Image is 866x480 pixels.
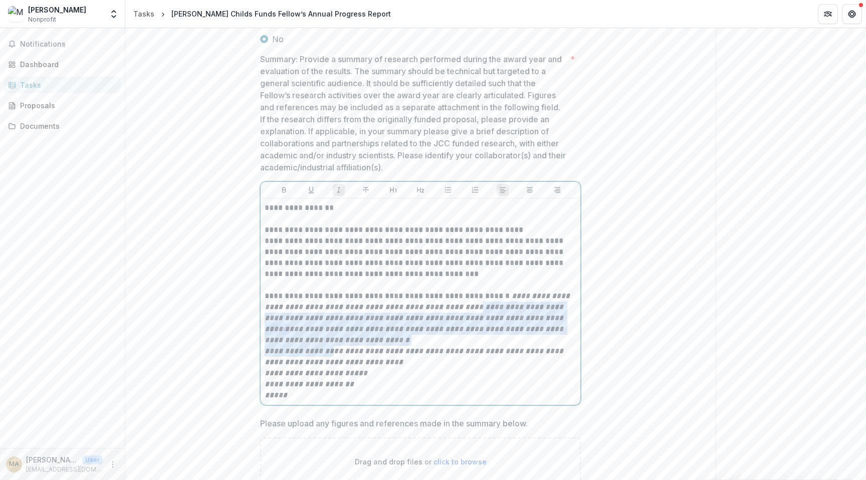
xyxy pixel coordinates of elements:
[28,5,86,15] div: [PERSON_NAME]
[28,15,56,24] span: Nonprofit
[842,4,862,24] button: Get Help
[171,9,391,19] div: [PERSON_NAME] Childs Funds Fellow’s Annual Progress Report
[4,56,121,73] a: Dashboard
[4,36,121,52] button: Notifications
[20,121,113,131] div: Documents
[9,461,19,467] div: Meenakshi Asokan
[4,118,121,134] a: Documents
[133,9,154,19] div: Tasks
[20,40,117,49] span: Notifications
[20,100,113,111] div: Proposals
[129,7,395,21] nav: breadcrumb
[818,4,838,24] button: Partners
[387,184,399,196] button: Heading 1
[333,184,345,196] button: Italicize
[414,184,426,196] button: Heading 2
[551,184,563,196] button: Align Right
[107,4,121,24] button: Open entity switcher
[4,77,121,93] a: Tasks
[20,59,113,70] div: Dashboard
[82,455,103,464] p: User
[355,456,487,467] p: Drag and drop files or
[434,457,487,466] span: click to browse
[107,458,119,470] button: More
[360,184,372,196] button: Strike
[4,97,121,114] a: Proposals
[260,417,528,429] p: Please upload any figures and references made in the summary below.
[305,184,317,196] button: Underline
[8,6,24,22] img: Meenakshi Asokan
[20,80,113,90] div: Tasks
[272,33,284,45] span: No
[497,184,509,196] button: Align Left
[26,454,78,465] p: [PERSON_NAME]
[442,184,454,196] button: Bullet List
[260,53,566,173] p: Summary: Provide a summary of research performed during the award year and evaluation of the resu...
[469,184,481,196] button: Ordered List
[524,184,536,196] button: Align Center
[129,7,158,21] a: Tasks
[278,184,290,196] button: Bold
[26,465,103,474] p: [EMAIL_ADDRESS][DOMAIN_NAME]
